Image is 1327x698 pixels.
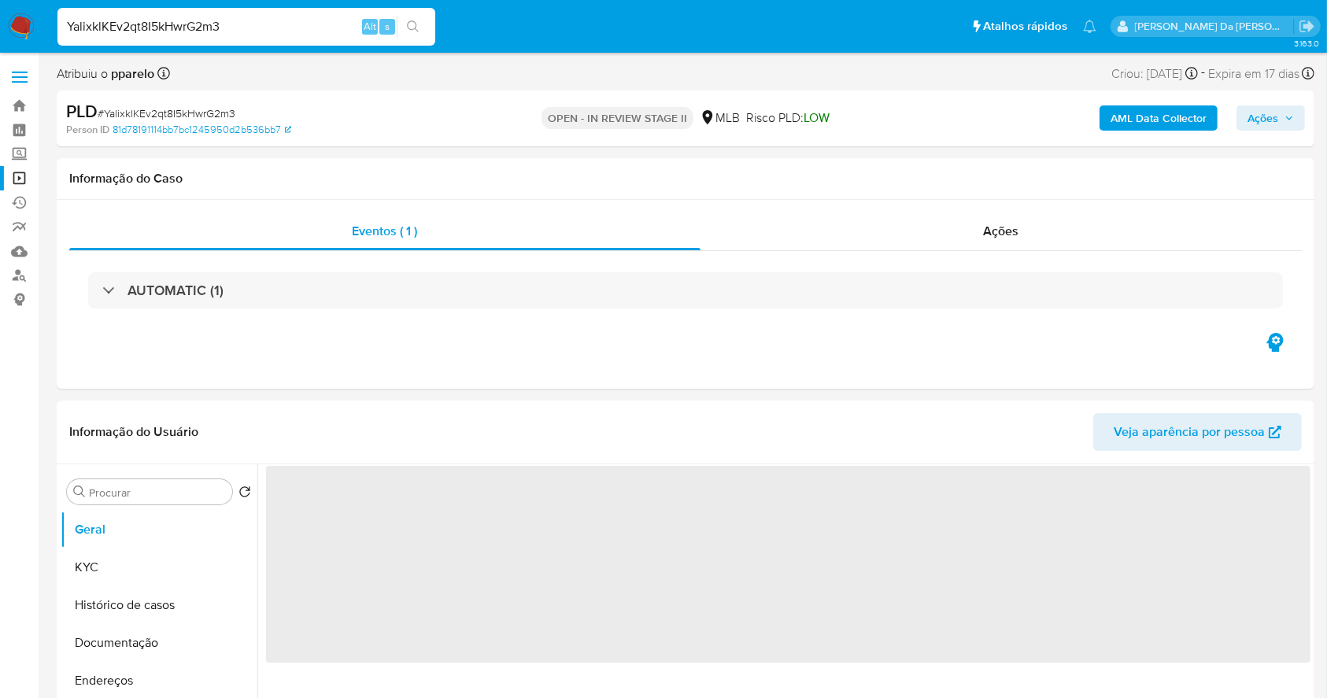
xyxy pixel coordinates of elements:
[1083,20,1096,33] a: Notificações
[397,16,429,38] button: search-icon
[73,486,86,498] button: Procurar
[983,18,1067,35] span: Atalhos rápidos
[61,511,257,548] button: Geral
[1093,413,1302,451] button: Veja aparência por pessoa
[88,272,1283,308] div: AUTOMATIC (1)
[61,548,257,586] button: KYC
[108,65,154,83] b: pparelo
[1111,63,1198,84] div: Criou: [DATE]
[128,282,224,299] h3: AUTOMATIC (1)
[89,486,226,500] input: Procurar
[1248,105,1278,131] span: Ações
[57,17,435,37] input: Pesquise usuários ou casos...
[1299,18,1315,35] a: Sair
[542,107,693,129] p: OPEN - IN REVIEW STAGE II
[353,222,418,240] span: Eventos ( 1 )
[113,123,291,137] a: 81d78191114bb7bc1245950d2b536bb7
[238,486,251,503] button: Retornar ao pedido padrão
[266,466,1310,663] span: ‌
[364,19,376,34] span: Alt
[1100,105,1218,131] button: AML Data Collector
[1236,105,1305,131] button: Ações
[746,109,830,127] span: Risco PLD:
[385,19,390,34] span: s
[69,171,1302,187] h1: Informação do Caso
[1111,105,1207,131] b: AML Data Collector
[1201,63,1205,84] span: -
[804,109,830,127] span: LOW
[61,586,257,624] button: Histórico de casos
[61,624,257,662] button: Documentação
[69,424,198,440] h1: Informação do Usuário
[984,222,1019,240] span: Ações
[57,65,154,83] span: Atribuiu o
[1208,65,1299,83] span: Expira em 17 dias
[1114,413,1265,451] span: Veja aparência por pessoa
[700,109,740,127] div: MLB
[98,105,235,121] span: # YalixklKEv2qt8I5kHwrG2m3
[66,123,109,137] b: Person ID
[66,98,98,124] b: PLD
[1135,19,1294,34] p: patricia.varelo@mercadopago.com.br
